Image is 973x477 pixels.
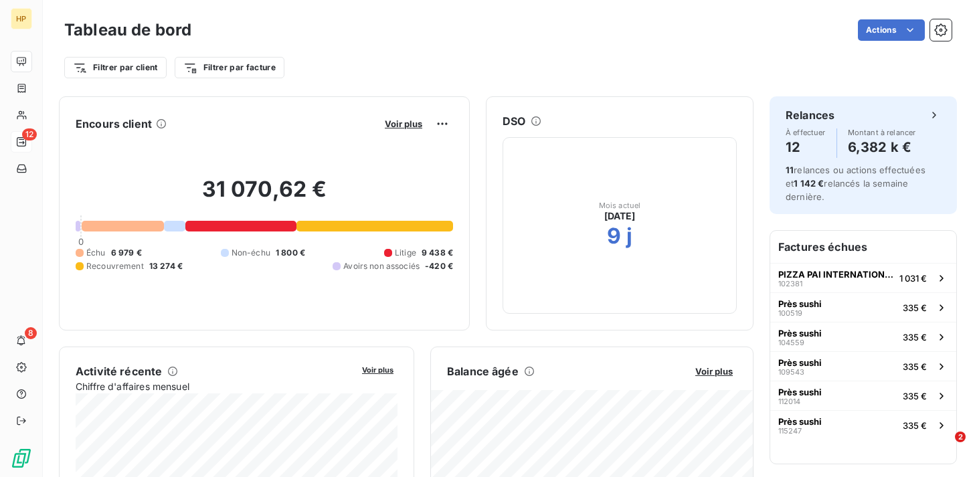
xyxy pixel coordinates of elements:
[848,128,916,136] span: Montant à relancer
[778,328,822,339] span: Près sushi
[778,298,822,309] span: Près sushi
[778,339,804,347] span: 104559
[358,363,397,375] button: Voir plus
[927,432,960,464] iframe: Intercom live chat
[770,231,956,263] h6: Factures échues
[770,381,956,410] button: Près sushi112014335 €
[276,247,305,259] span: 1 800 €
[76,363,162,379] h6: Activité récente
[111,247,142,259] span: 6 979 €
[770,263,956,292] button: PIZZA PAI INTERNATIONAL1023811 031 €
[786,136,826,158] h4: 12
[848,136,916,158] h4: 6,382 k €
[778,416,822,427] span: Près sushi
[903,332,927,343] span: 335 €
[86,247,106,259] span: Échu
[899,273,927,284] span: 1 031 €
[149,260,183,272] span: 13 274 €
[11,448,32,469] img: Logo LeanPay
[422,247,453,259] span: 9 438 €
[903,361,927,372] span: 335 €
[64,18,191,42] h3: Tableau de bord
[903,302,927,313] span: 335 €
[395,247,416,259] span: Litige
[691,365,737,377] button: Voir plus
[786,128,826,136] span: À effectuer
[64,57,167,78] button: Filtrer par client
[794,178,824,189] span: 1 142 €
[76,116,152,132] h6: Encours client
[232,247,270,259] span: Non-échu
[778,309,802,317] span: 100519
[604,209,636,223] span: [DATE]
[903,420,927,431] span: 335 €
[175,57,284,78] button: Filtrer par facture
[22,128,37,140] span: 12
[858,19,925,41] button: Actions
[76,379,353,393] span: Chiffre d'affaires mensuel
[425,260,453,272] span: -420 €
[607,223,621,250] h2: 9
[778,269,894,280] span: PIZZA PAI INTERNATIONAL
[778,397,800,405] span: 112014
[11,8,32,29] div: HP
[778,387,822,397] span: Près sushi
[78,236,84,247] span: 0
[626,223,632,250] h2: j
[362,365,393,375] span: Voir plus
[385,118,422,129] span: Voir plus
[778,368,804,376] span: 109543
[786,165,925,202] span: relances ou actions effectuées et relancés la semaine dernière.
[25,327,37,339] span: 8
[599,201,641,209] span: Mois actuel
[381,118,426,130] button: Voir plus
[86,260,144,272] span: Recouvrement
[343,260,420,272] span: Avoirs non associés
[770,322,956,351] button: Près sushi104559335 €
[770,410,956,440] button: Près sushi115247335 €
[778,427,802,435] span: 115247
[955,432,966,442] span: 2
[695,366,733,377] span: Voir plus
[786,107,834,123] h6: Relances
[778,280,802,288] span: 102381
[770,292,956,322] button: Près sushi100519335 €
[770,351,956,381] button: Près sushi109543335 €
[903,391,927,401] span: 335 €
[786,165,794,175] span: 11
[503,113,525,129] h6: DSO
[778,357,822,368] span: Près sushi
[447,363,519,379] h6: Balance âgée
[76,176,453,216] h2: 31 070,62 €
